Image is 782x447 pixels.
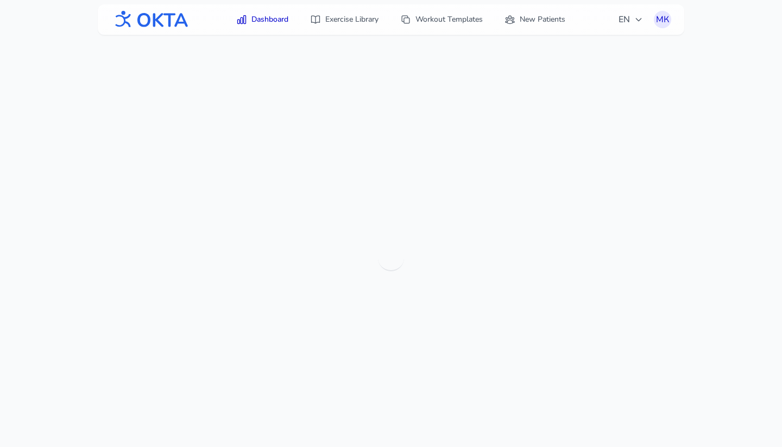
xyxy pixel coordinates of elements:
button: EN [612,9,649,30]
a: New Patients [498,10,572,29]
a: Dashboard [230,10,295,29]
button: МК [654,11,671,28]
a: Exercise Library [304,10,385,29]
a: Workout Templates [394,10,489,29]
span: EN [619,13,643,26]
img: OKTA logo [111,5,189,34]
